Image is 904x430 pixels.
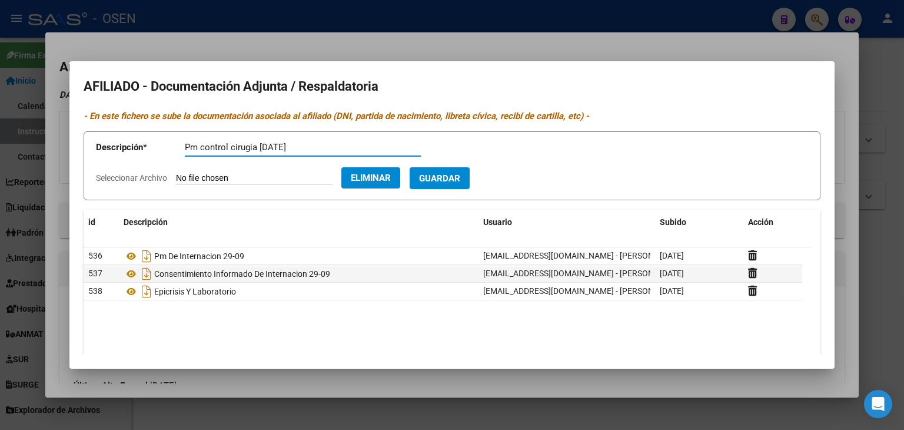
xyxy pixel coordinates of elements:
[351,173,391,183] span: Eliminar
[88,286,102,296] span: 538
[660,251,684,260] span: [DATE]
[748,217,773,227] span: Acción
[154,269,330,279] span: Consentimiento Informado De Internacion 29-09
[483,217,512,227] span: Usuario
[84,210,119,235] datatable-header-cell: id
[660,217,686,227] span: Subido
[139,282,154,301] i: Descargar documento
[84,75,820,98] h2: AFILIADO - Documentación Adjunta / Respaldatoria
[419,173,460,184] span: Guardar
[483,269,683,278] span: [EMAIL_ADDRESS][DOMAIN_NAME] - [PERSON_NAME]
[139,247,154,266] i: Descargar documento
[655,210,743,235] datatable-header-cell: Subido
[139,264,154,283] i: Descargar documento
[660,286,684,296] span: [DATE]
[410,167,470,189] button: Guardar
[478,210,655,235] datatable-header-cell: Usuario
[483,251,683,260] span: [EMAIL_ADDRESS][DOMAIN_NAME] - [PERSON_NAME]
[483,286,683,296] span: [EMAIL_ADDRESS][DOMAIN_NAME] - [PERSON_NAME]
[88,251,102,260] span: 536
[124,217,168,227] span: Descripción
[88,217,95,227] span: id
[119,210,478,235] datatable-header-cell: Descripción
[743,210,802,235] datatable-header-cell: Acción
[660,269,684,278] span: [DATE]
[864,390,892,418] div: Open Intercom Messenger
[96,173,167,183] span: Seleccionar Archivo
[154,287,236,296] span: Epicrisis Y Laboratorio
[96,141,185,154] p: Descripción
[341,167,400,188] button: Eliminar
[154,252,244,261] span: Pm De Internacion 29-09
[88,269,102,278] span: 537
[84,111,589,121] i: - En este fichero se sube la documentación asociada al afiliado (DNI, partida de nacimiento, libr...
